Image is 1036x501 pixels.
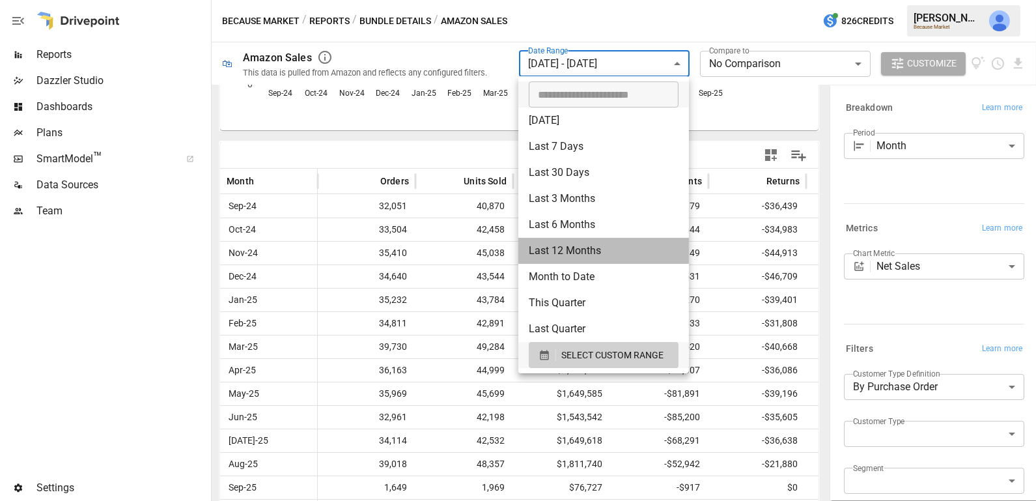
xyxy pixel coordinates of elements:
li: Last Quarter [518,316,689,342]
span: SELECT CUSTOM RANGE [561,347,664,364]
li: Last 6 Months [518,212,689,238]
button: SELECT CUSTOM RANGE [529,342,679,368]
li: [DATE] [518,107,689,134]
li: Last 7 Days [518,134,689,160]
li: Last 3 Months [518,186,689,212]
li: Last 30 Days [518,160,689,186]
li: Month to Date [518,264,689,290]
li: This Quarter [518,290,689,316]
li: Last 12 Months [518,238,689,264]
